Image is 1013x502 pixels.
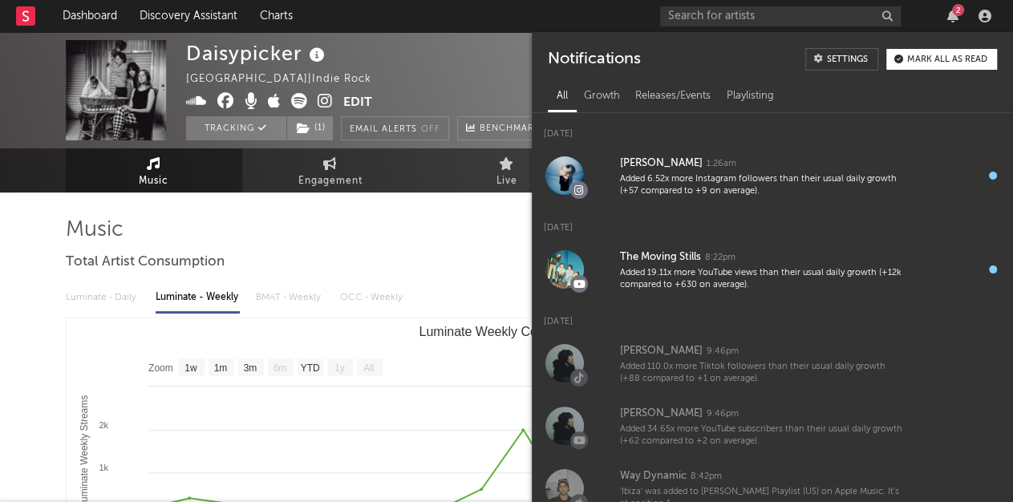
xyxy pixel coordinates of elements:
[286,116,334,140] span: ( 1 )
[707,158,736,170] div: 1:26am
[298,172,363,191] span: Engagement
[707,346,739,358] div: 9:46pm
[341,116,449,140] button: Email AlertsOff
[532,207,1013,238] div: [DATE]
[532,144,1013,207] a: [PERSON_NAME]1:26amAdded 6.52x more Instagram followers than their usual daily growth (+57 compar...
[66,148,242,192] a: Music
[705,252,735,264] div: 8:22pm
[620,467,687,486] div: Way Dynamic
[620,342,703,361] div: [PERSON_NAME]
[186,40,329,67] div: Daisypicker
[532,332,1013,395] a: [PERSON_NAME]9:46pmAdded 110.0x more Tiktok followers than their usual daily growth (+88 compared...
[707,408,739,420] div: 9:46pm
[148,362,173,374] text: Zoom
[886,49,997,70] button: Mark all as read
[620,248,701,267] div: The Moving Stills
[575,83,627,110] div: Growth
[419,148,595,192] a: Live
[419,325,596,338] text: Luminate Weekly Consumption
[186,70,390,89] div: [GEOGRAPHIC_DATA] | Indie Rock
[620,404,703,423] div: [PERSON_NAME]
[805,48,878,71] a: Settings
[660,6,901,26] input: Search for artists
[532,301,1013,332] div: [DATE]
[243,362,257,374] text: 3m
[156,284,240,311] div: Luminate - Weekly
[363,362,374,374] text: All
[421,125,440,134] em: Off
[242,148,419,192] a: Engagement
[620,423,902,448] div: Added 34.65x more YouTube subscribers than their usual daily growth (+62 compared to +2 on average).
[66,253,225,272] span: Total Artist Consumption
[457,116,549,140] a: Benchmark
[184,362,197,374] text: 1w
[496,172,517,191] span: Live
[952,4,964,16] div: 2
[719,83,782,110] div: Playlisting
[300,362,319,374] text: YTD
[139,172,168,191] span: Music
[620,154,703,173] div: [PERSON_NAME]
[691,471,722,483] div: 8:42pm
[480,119,541,139] span: Benchmark
[827,55,868,64] div: Settings
[343,93,372,113] button: Edit
[620,361,902,386] div: Added 110.0x more Tiktok followers than their usual daily growth (+88 compared to +1 on average).
[334,362,344,374] text: 1y
[532,113,1013,144] div: [DATE]
[907,55,987,64] div: Mark all as read
[213,362,227,374] text: 1m
[532,395,1013,457] a: [PERSON_NAME]9:46pmAdded 34.65x more YouTube subscribers than their usual daily growth (+62 compa...
[548,83,575,110] div: All
[99,463,108,472] text: 1k
[947,10,958,22] button: 2
[627,83,719,110] div: Releases/Events
[620,267,902,292] div: Added 19.11x more YouTube views than their usual daily growth (+12k compared to +630 on average).
[99,420,108,430] text: 2k
[548,48,640,71] div: Notifications
[287,116,333,140] button: (1)
[186,116,286,140] button: Tracking
[620,173,902,198] div: Added 6.52x more Instagram followers than their usual daily growth (+57 compared to +9 on average).
[532,238,1013,301] a: The Moving Stills8:22pmAdded 19.11x more YouTube views than their usual daily growth (+12k compar...
[273,362,286,374] text: 6m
